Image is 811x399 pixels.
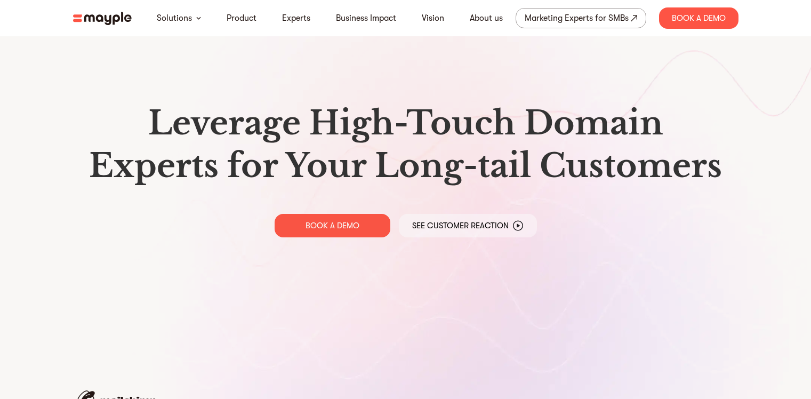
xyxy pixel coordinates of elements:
[516,8,646,28] a: Marketing Experts for SMBs
[399,214,537,237] a: See Customer Reaction
[306,220,359,231] p: BOOK A DEMO
[227,12,256,25] a: Product
[422,12,444,25] a: Vision
[82,102,730,187] h1: Leverage High-Touch Domain Experts for Your Long-tail Customers
[73,12,132,25] img: mayple-logo
[157,12,192,25] a: Solutions
[196,17,201,20] img: arrow-down
[525,11,629,26] div: Marketing Experts for SMBs
[659,7,738,29] div: Book A Demo
[282,12,310,25] a: Experts
[275,214,390,237] a: BOOK A DEMO
[412,220,509,231] p: See Customer Reaction
[336,12,396,25] a: Business Impact
[470,12,503,25] a: About us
